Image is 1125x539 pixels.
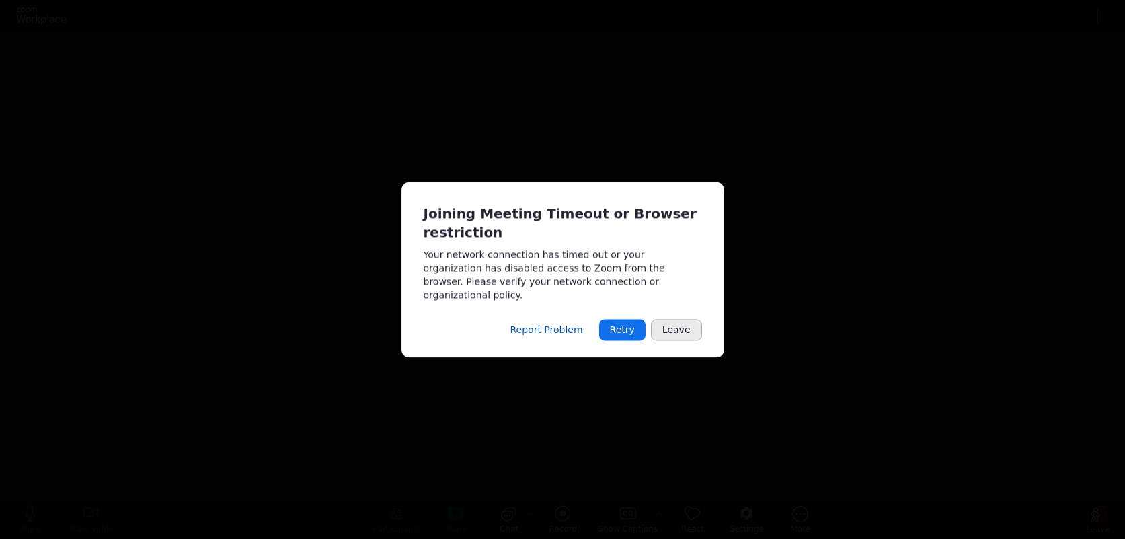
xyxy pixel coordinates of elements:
div: Your network connection has timed out or your organization has disabled access to Zoom from the b... [424,248,702,301]
div: Meeting connected timeout. [401,182,724,357]
div: Joining Meeting Timeout or Browser restriction [424,204,702,242]
button: Retry [599,319,646,340]
button: Report Problem [499,319,593,340]
button: Leave [651,319,702,340]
